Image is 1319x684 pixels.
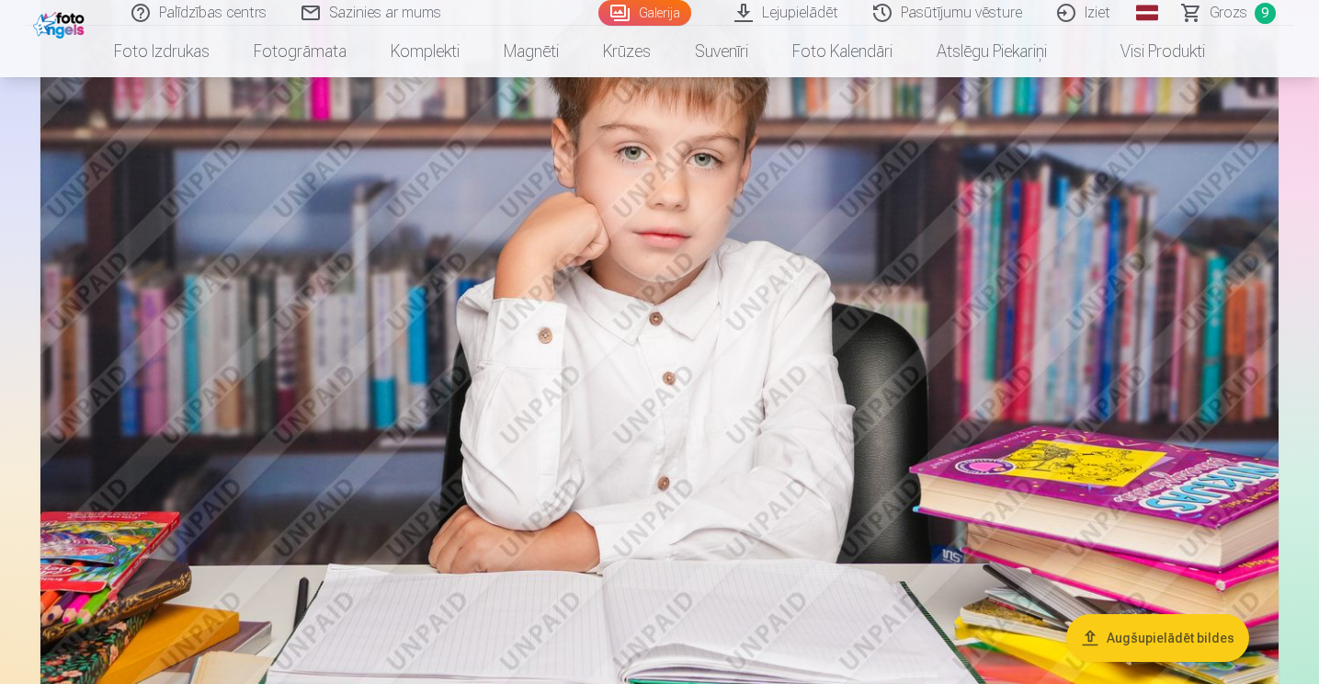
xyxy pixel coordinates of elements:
[33,7,89,39] img: /fa1
[1255,3,1276,24] span: 9
[482,26,581,77] a: Magnēti
[1210,2,1247,24] span: Grozs
[369,26,482,77] a: Komplekti
[1066,614,1249,662] button: Augšupielādēt bildes
[1069,26,1227,77] a: Visi produkti
[232,26,369,77] a: Fotogrāmata
[915,26,1069,77] a: Atslēgu piekariņi
[770,26,915,77] a: Foto kalendāri
[581,26,673,77] a: Krūzes
[92,26,232,77] a: Foto izdrukas
[673,26,770,77] a: Suvenīri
